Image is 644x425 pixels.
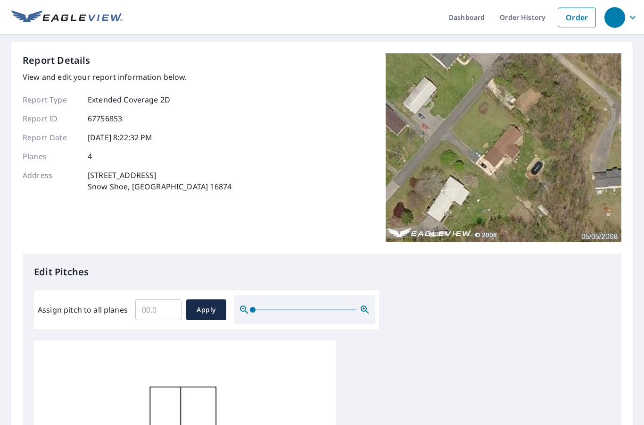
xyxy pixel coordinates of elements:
[23,151,79,162] p: Planes
[186,299,226,320] button: Apply
[23,53,91,68] p: Report Details
[88,132,153,143] p: [DATE] 8:22:32 PM
[34,265,610,279] p: Edit Pitches
[88,151,92,162] p: 4
[194,304,219,316] span: Apply
[88,94,170,105] p: Extended Coverage 2D
[23,94,79,105] p: Report Type
[23,170,79,192] p: Address
[558,8,596,27] a: Order
[88,113,122,124] p: 67756853
[38,304,128,315] label: Assign pitch to all planes
[88,170,231,192] p: [STREET_ADDRESS] Snow Shoe, [GEOGRAPHIC_DATA] 16874
[11,10,123,25] img: EV Logo
[23,113,79,124] p: Report ID
[23,71,231,83] p: View and edit your report information below.
[135,297,182,323] input: 00.0
[386,53,621,242] img: Top image
[23,132,79,143] p: Report Date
